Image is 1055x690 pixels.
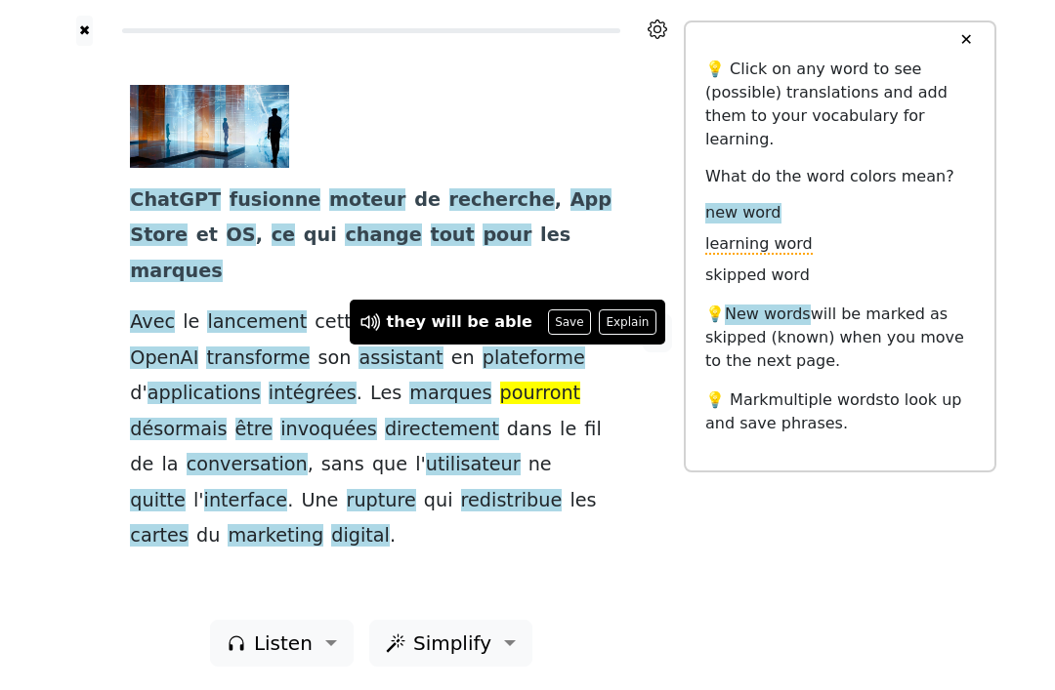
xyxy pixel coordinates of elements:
span: ChatGPT [130,188,221,213]
span: ce [272,223,295,248]
span: pourront [500,382,581,406]
p: 💡 Click on any word to see (possible) translations and add them to your vocabulary for learning. [705,58,975,151]
button: Listen [210,620,354,667]
span: l [193,489,198,513]
span: et [196,223,218,248]
span: assistant [359,346,443,371]
span: fusionne [230,188,321,213]
span: cette [315,310,362,335]
span: en [451,346,475,371]
span: Une [301,489,338,513]
span: . [287,489,293,513]
button: Explain [599,309,656,335]
span: new word [705,203,781,223]
span: multiple words [769,390,884,409]
span: les [540,223,570,248]
span: ne [528,453,552,477]
span: quitte [130,489,186,513]
span: marques [409,382,491,406]
span: OpenAI [130,346,198,371]
span: être [235,418,274,442]
span: moteur [329,188,405,213]
span: désormais [130,418,227,442]
span: le [560,418,576,442]
p: 💡 will be marked as skipped (known) when you move to the next page. [705,303,975,373]
span: d [130,382,142,406]
span: digital [331,524,390,548]
span: l [415,453,420,477]
span: du [196,524,220,548]
span: fil [584,418,601,442]
div: they will be able [387,310,532,334]
span: Listen [254,629,313,658]
span: ' [198,489,203,513]
span: . [390,524,396,548]
span: ' [143,382,148,406]
span: interface [204,489,288,513]
span: marques [130,260,222,284]
span: cartes [130,524,189,548]
span: dans [507,418,552,442]
span: OS [227,223,256,248]
h6: What do the word colors mean? [705,167,975,185]
span: sans [321,453,364,477]
span: plateforme [483,346,585,371]
span: directement [385,418,499,442]
span: intégrées [269,382,357,406]
span: invoquées [280,418,377,442]
span: utilisateur [426,453,521,477]
span: de [414,188,441,213]
span: que [372,453,407,477]
span: qui [304,223,337,248]
span: conversation [187,453,308,477]
span: App [570,188,612,213]
span: transforme [206,346,310,371]
span: , [555,188,562,213]
span: change [345,223,421,248]
span: la [161,453,178,477]
span: de [130,453,153,477]
button: ✕ [948,22,984,58]
span: recherche [449,188,555,213]
span: marketing [228,524,323,548]
span: pour [483,223,531,248]
span: Simplify [413,629,491,658]
span: . [357,382,362,406]
span: , [256,223,263,248]
img: gpt-2026.jpg [130,85,288,168]
span: tout [431,223,475,248]
p: 💡 Mark to look up and save phrases. [705,388,975,435]
span: learning word [705,234,813,255]
span: Les [370,382,401,406]
span: Store [130,223,188,248]
button: Simplify [369,620,532,667]
button: ✖ [76,16,93,46]
button: Save [548,309,591,335]
span: les [570,489,596,513]
span: redistribue [461,489,563,513]
span: applications [148,382,261,406]
span: skipped word [705,265,810,286]
span: ' [421,453,426,477]
span: , [308,453,314,477]
span: rupture [347,489,416,513]
span: le [183,310,199,335]
span: son [317,346,351,371]
span: Avec [130,310,175,335]
span: New words [725,304,811,325]
span: lancement [207,310,307,335]
span: qui [424,489,453,513]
